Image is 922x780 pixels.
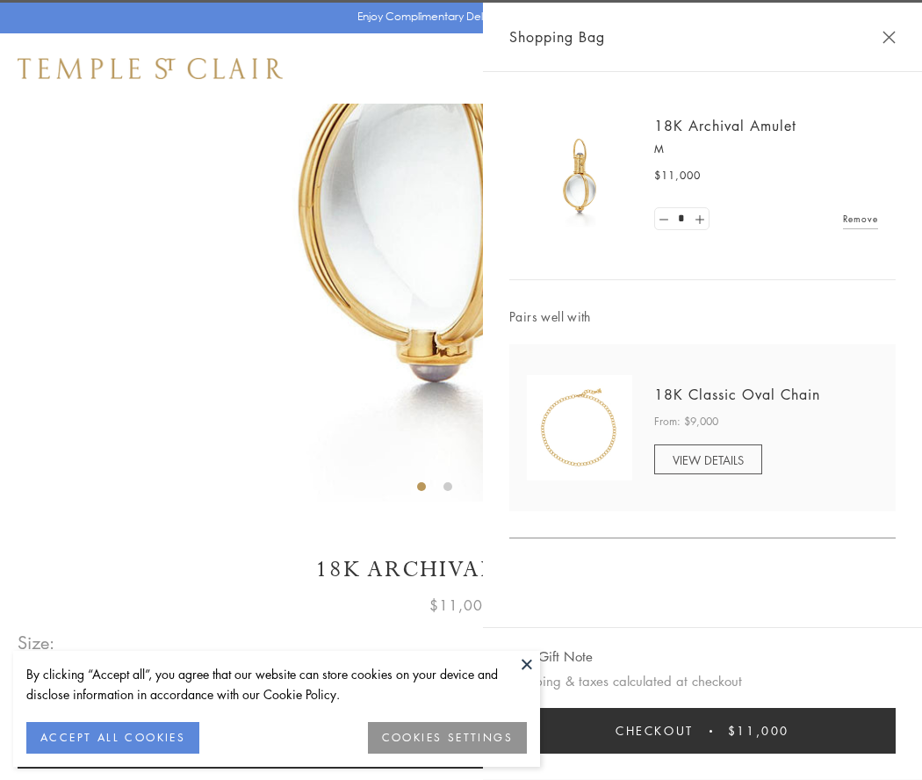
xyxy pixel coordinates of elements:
[509,307,896,327] span: Pairs well with
[654,167,701,184] span: $11,000
[18,628,56,657] span: Size:
[527,123,632,228] img: 18K Archival Amulet
[690,208,708,230] a: Set quantity to 2
[616,721,694,740] span: Checkout
[654,141,878,158] p: M
[18,58,283,79] img: Temple St. Clair
[357,8,557,25] p: Enjoy Complimentary Delivery & Returns
[654,385,820,404] a: 18K Classic Oval Chain
[18,554,904,585] h1: 18K Archival Amulet
[26,664,527,704] div: By clicking “Accept all”, you agree that our website can store cookies on your device and disclos...
[509,708,896,754] button: Checkout $11,000
[655,208,673,230] a: Set quantity to 0
[368,722,527,754] button: COOKIES SETTINGS
[843,209,878,228] a: Remove
[26,722,199,754] button: ACCEPT ALL COOKIES
[882,31,896,44] button: Close Shopping Bag
[509,25,605,48] span: Shopping Bag
[654,116,796,135] a: 18K Archival Amulet
[654,413,718,430] span: From: $9,000
[728,721,789,740] span: $11,000
[527,375,632,480] img: N88865-OV18
[509,646,593,668] button: Add Gift Note
[673,451,744,468] span: VIEW DETAILS
[509,670,896,692] p: Shipping & taxes calculated at checkout
[429,594,493,617] span: $11,000
[654,444,762,474] a: VIEW DETAILS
